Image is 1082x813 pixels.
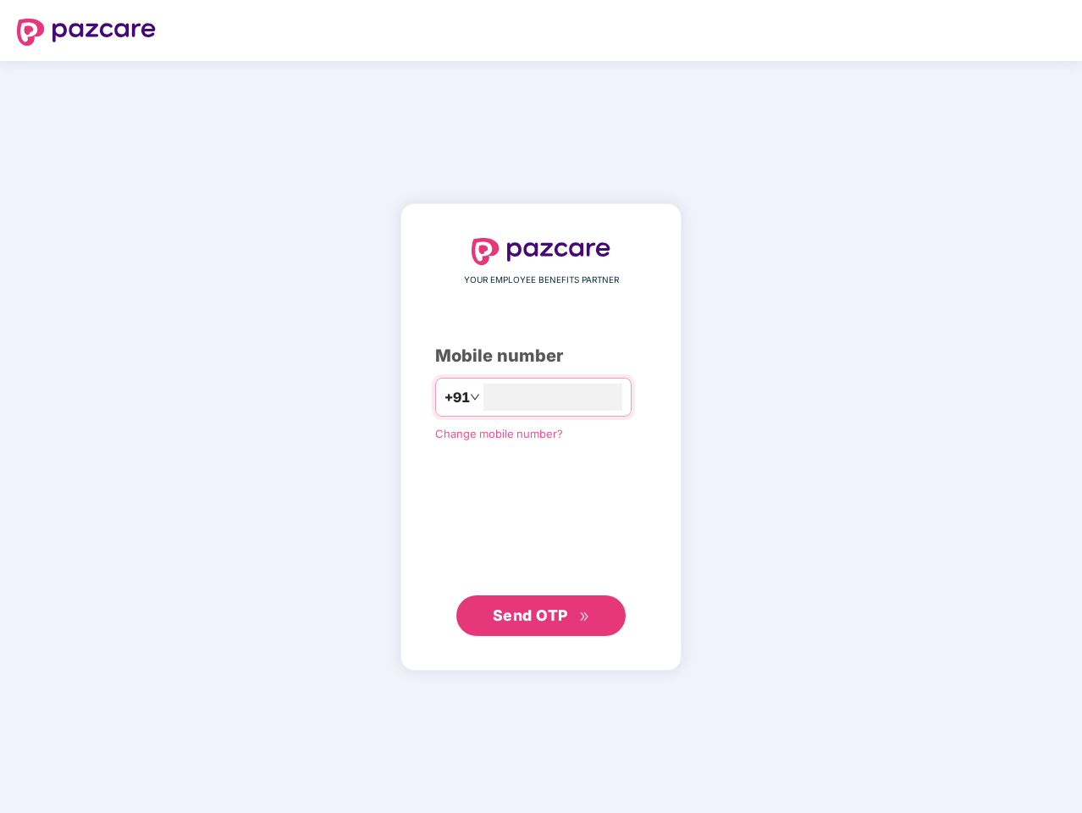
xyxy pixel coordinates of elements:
[444,387,470,408] span: +91
[472,238,610,265] img: logo
[17,19,156,46] img: logo
[493,606,568,624] span: Send OTP
[470,392,480,402] span: down
[464,274,619,287] span: YOUR EMPLOYEE BENEFITS PARTNER
[435,343,647,369] div: Mobile number
[579,611,590,622] span: double-right
[435,427,563,440] a: Change mobile number?
[456,595,626,636] button: Send OTPdouble-right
